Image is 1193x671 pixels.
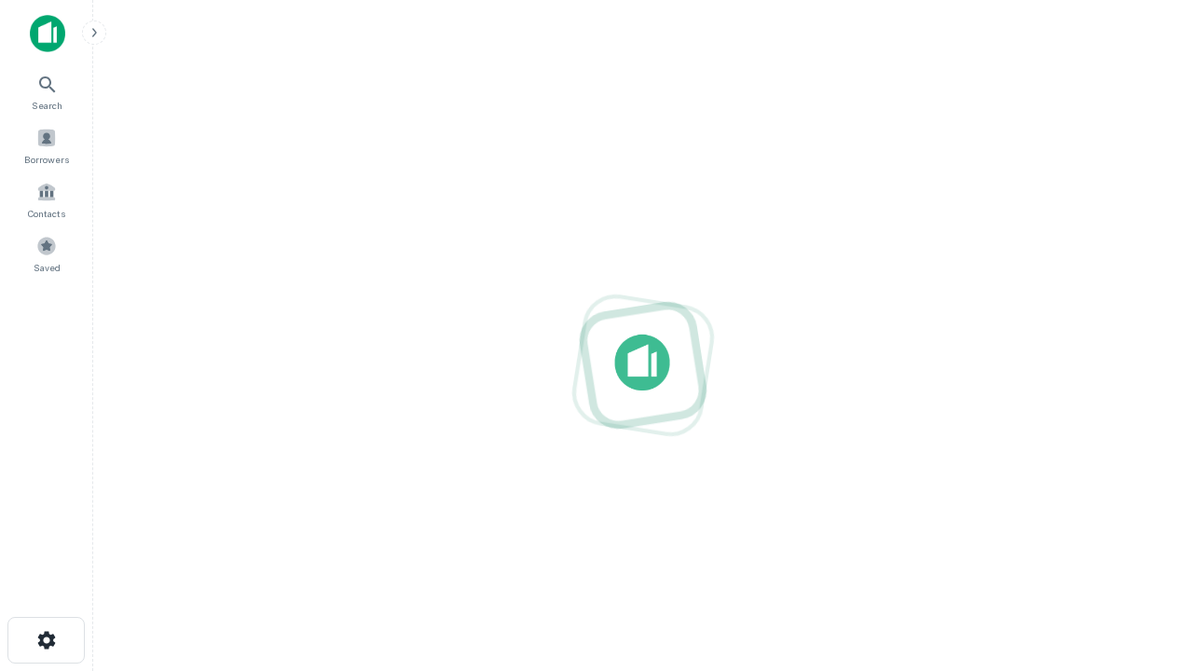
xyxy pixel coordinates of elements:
span: Search [32,98,62,113]
span: Borrowers [24,152,69,167]
iframe: Chat Widget [1100,522,1193,611]
span: Contacts [28,206,65,221]
a: Borrowers [6,120,88,171]
a: Search [6,66,88,116]
img: capitalize-icon.png [30,15,65,52]
span: Saved [34,260,61,275]
a: Saved [6,228,88,279]
a: Contacts [6,174,88,225]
